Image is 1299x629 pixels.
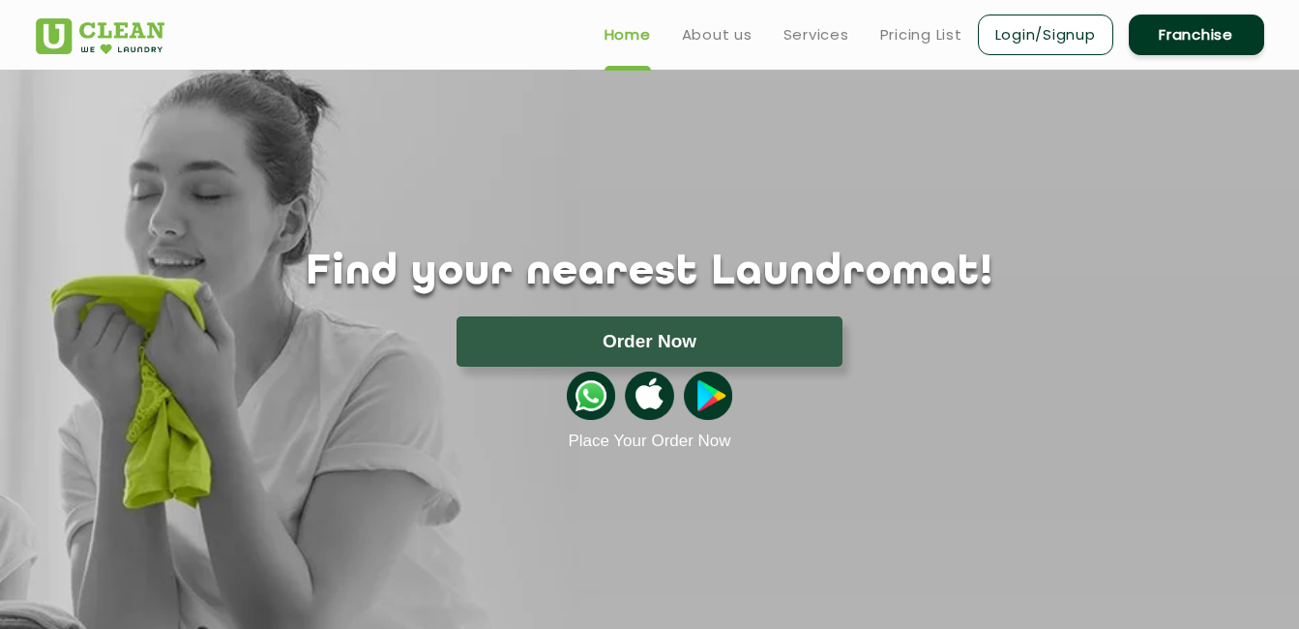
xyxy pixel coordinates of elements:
[880,23,962,46] a: Pricing List
[36,18,164,54] img: UClean Laundry and Dry Cleaning
[684,372,732,420] img: playstoreicon.png
[682,23,753,46] a: About us
[568,432,730,451] a: Place Your Order Now
[21,249,1279,297] h1: Find your nearest Laundromat!
[625,372,673,420] img: apple-icon.png
[1129,15,1264,55] a: Franchise
[567,372,615,420] img: whatsappicon.png
[783,23,849,46] a: Services
[978,15,1113,55] a: Login/Signup
[605,23,651,46] a: Home
[457,316,842,367] button: Order Now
